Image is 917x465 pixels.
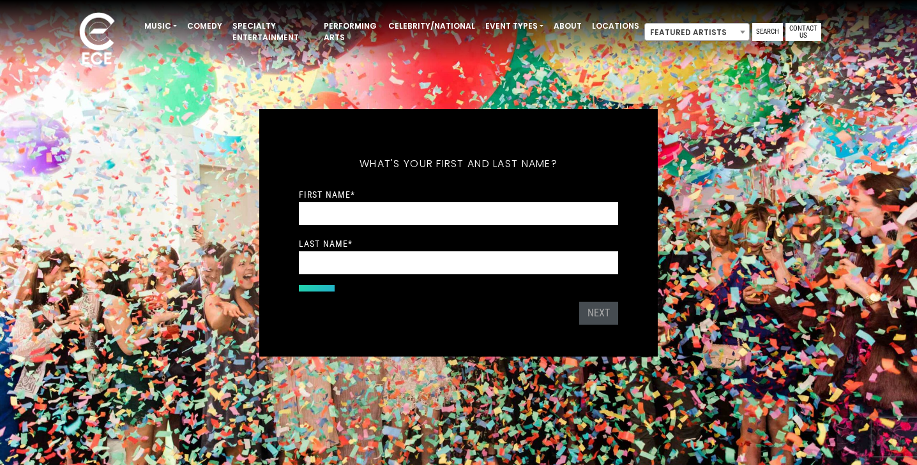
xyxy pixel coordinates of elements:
span: Featured Artists [645,24,749,41]
span: Featured Artists [644,23,750,41]
a: Performing Arts [319,15,383,48]
a: Comedy [182,15,227,37]
h5: What's your first and last name? [299,141,618,187]
label: First Name [299,189,355,200]
a: Event Types [480,15,549,37]
img: ece_new_logo_whitev2-1.png [65,9,129,71]
a: Locations [587,15,644,37]
a: Contact Us [785,23,821,41]
a: Music [139,15,182,37]
a: Specialty Entertainment [227,15,319,48]
a: About [549,15,587,37]
label: Last Name [299,238,352,249]
a: Celebrity/National [383,15,480,37]
a: Search [752,23,783,41]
